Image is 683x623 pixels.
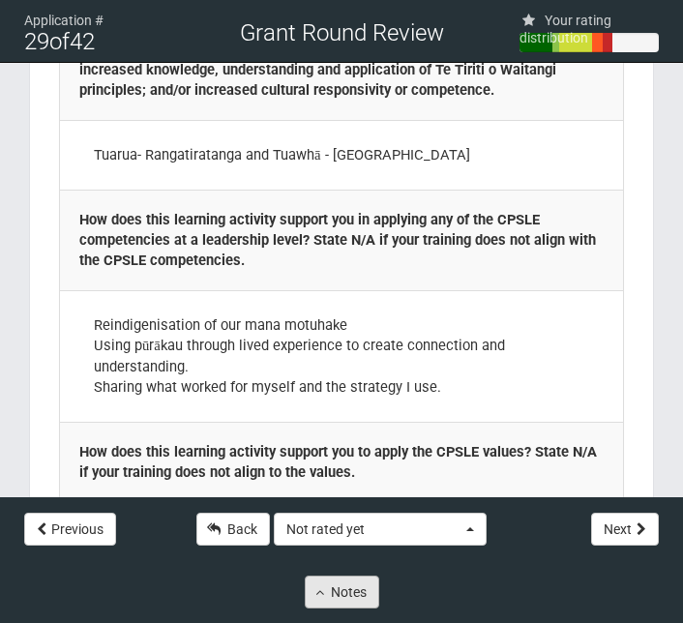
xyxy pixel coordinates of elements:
td: Reindigenisation of our mana motuhake Using pūrākau through lived experience to create connection... [60,290,623,422]
span: Not rated yet [286,519,461,539]
div: Application # [24,12,163,25]
button: Notes [305,576,379,608]
b: Describe how the learning activity will improve your CPSLE practice through increased knowledge, ... [79,41,563,99]
td: Tuarua- Rangatiratanga and Tuawhā - [GEOGRAPHIC_DATA] [60,120,623,190]
div: of [24,33,163,50]
b: How does this learning activity support you in applying any of the CPSLE competencies at a leader... [79,211,596,269]
button: Previous [24,513,116,546]
button: Not rated yet [274,513,487,546]
span: 29 [24,28,49,55]
span: 42 [70,28,95,55]
b: How does this learning activity support you to apply the CPSLE values? State N/A if your training... [79,443,597,481]
div: Your rating distribution [520,12,659,25]
a: Back [196,513,270,546]
button: Next [591,513,659,546]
